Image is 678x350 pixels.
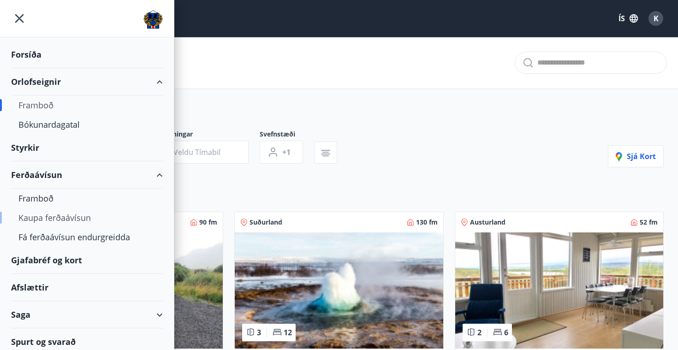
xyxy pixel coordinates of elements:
[173,147,220,157] span: Veldu tímabil
[151,141,249,164] button: Veldu tímabil
[260,141,303,164] button: +1
[18,208,155,227] div: Kaupa ferðaávísun
[416,218,438,227] span: 130 fm
[143,10,163,29] img: union_logo
[470,218,506,227] span: Austurland
[260,130,314,141] span: Svefnstæði
[282,147,291,157] span: +1
[18,95,155,115] div: Framboð
[151,130,260,141] span: Dagsetningar
[257,327,261,338] span: 3
[235,232,443,349] img: Paella dish
[455,232,663,349] img: Paella dish
[11,41,163,68] div: Forsíða
[608,145,664,167] button: Sjá kort
[613,10,643,27] button: ÍS
[477,327,482,338] span: 2
[645,7,667,30] button: K
[654,13,659,24] span: K
[18,115,155,134] div: Bókunardagatal
[640,218,658,227] span: 52 fm
[18,227,155,247] div: Fá ferðaávísun endurgreidda
[250,218,282,227] span: Suðurland
[284,327,292,338] span: 12
[199,218,217,227] span: 90 fm
[11,247,163,274] div: Gjafabréf og kort
[18,189,155,208] div: Framboð
[11,134,163,161] div: Styrkir
[504,327,508,338] span: 6
[11,10,28,27] button: menu
[11,301,163,328] div: Saga
[11,274,163,301] div: Afslættir
[616,151,656,161] span: Sjá kort
[11,161,163,189] div: Ferðaávísun
[11,68,163,95] div: Orlofseignir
